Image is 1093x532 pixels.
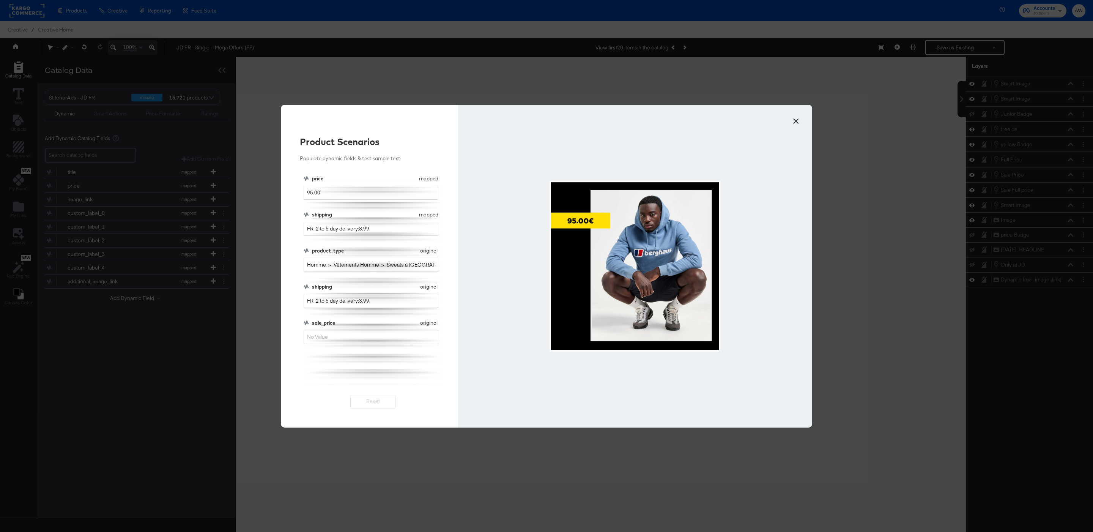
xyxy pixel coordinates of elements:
[420,319,438,327] div: original
[312,175,416,182] div: price
[304,186,438,200] input: No Value
[312,211,416,218] div: shipping
[420,247,438,254] div: original
[312,283,416,290] div: shipping
[304,294,438,308] input: No Value
[789,112,803,126] button: ×
[419,175,438,182] div: mapped
[419,211,438,218] div: mapped
[420,283,438,290] div: original
[300,135,447,148] div: Product Scenarios
[304,222,438,236] input: No Value
[304,330,438,344] input: No Value
[300,155,447,162] div: Populate dynamic fields & test sample text
[312,247,416,254] div: product_type
[304,258,438,272] input: No Value
[312,319,416,327] div: sale_price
